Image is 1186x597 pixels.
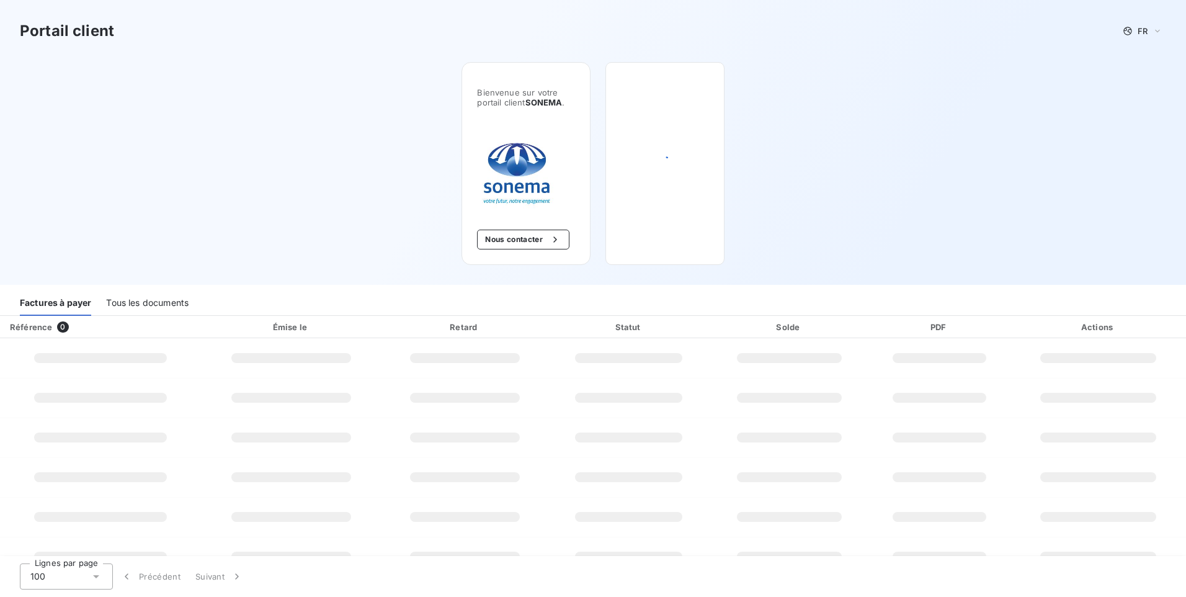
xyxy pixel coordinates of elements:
[106,290,189,316] div: Tous les documents
[20,20,114,42] h3: Portail client
[57,321,68,333] span: 0
[203,321,380,333] div: Émise le
[188,563,251,590] button: Suivant
[10,322,52,332] div: Référence
[1013,321,1184,333] div: Actions
[550,321,708,333] div: Statut
[477,88,575,107] span: Bienvenue sur votre portail client .
[384,321,545,333] div: Retard
[525,97,563,107] span: SONEMA
[477,137,556,210] img: Company logo
[20,290,91,316] div: Factures à payer
[30,570,45,583] span: 100
[871,321,1008,333] div: PDF
[477,230,569,249] button: Nous contacter
[713,321,866,333] div: Solde
[1138,26,1148,36] span: FR
[113,563,188,590] button: Précédent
